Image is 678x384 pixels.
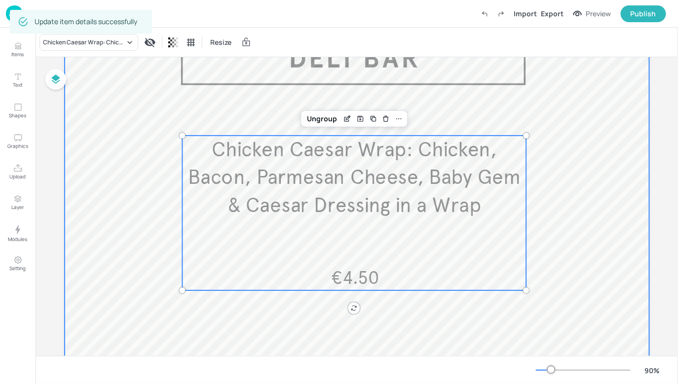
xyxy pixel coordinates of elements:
button: Publish [621,5,666,22]
div: Duplicate [367,112,379,125]
div: Delete [379,112,392,125]
label: Undo (Ctrl + Z) [476,5,493,22]
label: Redo (Ctrl + Y) [493,5,510,22]
button: Preview [567,6,617,21]
div: Edit Item [341,112,354,125]
div: Update item details successfully [35,13,137,31]
div: Export [541,8,564,19]
div: 90 % [640,365,664,376]
span: €4.50 [331,267,379,289]
div: Preview [586,8,611,19]
div: Import [514,8,537,19]
span: Resize [208,37,233,47]
div: Save Layout [354,112,367,125]
div: Display condition [142,35,158,50]
div: Chicken Caesar Wrap: Chicken, Bacon, Parmesan Cheese, Baby Gem & Caesar Dressing in a Wrap [43,38,125,47]
span: Chicken Caesar Wrap: Chicken, Bacon, Parmesan Cheese, Baby Gem & Caesar Dressing in a Wrap [188,137,521,218]
img: logo-86c26b7e.jpg [6,5,23,22]
div: Ungroup [303,112,341,125]
div: Publish [631,8,656,19]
